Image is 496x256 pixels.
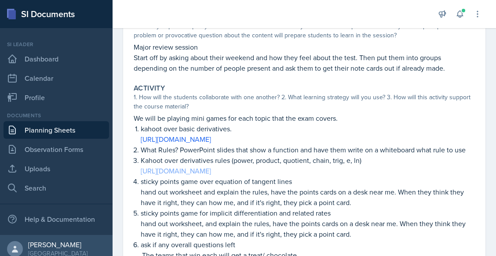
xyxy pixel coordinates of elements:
p: hand out worksheet and explain the rules, have the points cards on a desk near me. When they thin... [141,187,475,208]
p: hand out worksheet, and explain the rules, have the points cards on a desk near me. When they thi... [141,218,475,239]
p: Major review session [134,42,475,52]
p: Kahoot over derivatives rules (power, product, quotient, chain, trig, e, ln) [141,155,475,166]
p: We will be playing mini games for each topic that the exam covers. [134,113,475,123]
a: [URL][DOMAIN_NAME] [141,134,211,144]
p: sticky points game for implicit differentiation and related rates [141,208,475,218]
a: Dashboard [4,50,109,68]
a: Observation Forms [4,141,109,158]
div: How do you plan to open your session? What icebreaker will you facilitate to help build community... [134,22,475,40]
div: Help & Documentation [4,210,109,228]
div: 1. How will the students collaborate with one another? 2. What learning strategy will you use? 3.... [134,93,475,111]
div: Documents [4,112,109,119]
p: Start off by asking about their weekend and how they feel about the test. Then put them into grou... [134,52,475,73]
p: ask if any overall questions left [141,239,475,250]
a: Search [4,179,109,197]
a: Profile [4,89,109,106]
a: Planning Sheets [4,121,109,139]
div: Si leader [4,40,109,48]
a: Uploads [4,160,109,177]
p: What Rules? PowerPoint slides that show a function and have them write on a whiteboard what rule ... [141,144,475,155]
a: [URL][DOMAIN_NAME] [141,166,211,176]
a: Calendar [4,69,109,87]
div: [PERSON_NAME] [28,240,88,249]
p: kahoot over basic derivatives. [141,123,475,134]
label: Activity [134,84,165,93]
p: sticky points game over equation of tangent lines [141,176,475,187]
